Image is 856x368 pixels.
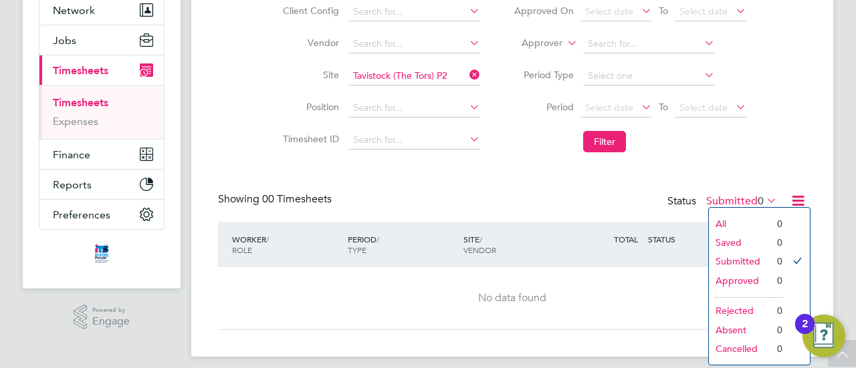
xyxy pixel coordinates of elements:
span: Network [53,4,95,17]
span: Finance [53,148,90,161]
input: Search for... [348,35,480,53]
span: VENDOR [463,244,496,255]
li: Absent [709,321,770,339]
input: Search for... [348,131,480,150]
input: Search for... [348,3,480,21]
li: 0 [770,301,782,320]
li: 0 [770,214,782,233]
li: Approved [709,271,770,290]
div: WORKER [229,227,344,262]
a: Go to home page [39,243,165,264]
span: / [377,234,379,244]
div: Status [667,192,780,211]
li: Cancelled [709,339,770,358]
div: SITE [460,227,576,262]
div: PERIOD [344,227,460,262]
span: 00 Timesheets [262,192,332,206]
div: No data found [231,291,793,305]
li: 0 [770,321,782,339]
input: Search for... [348,99,480,118]
li: 0 [770,271,782,290]
input: Search for... [583,35,715,53]
label: Vendor [279,37,339,49]
span: ROLE [232,244,252,255]
a: Powered byEngage [74,305,130,330]
label: Position [279,101,339,113]
label: Site [279,69,339,81]
button: Reports [39,170,164,199]
span: / [266,234,269,244]
div: STATUS [645,227,714,251]
a: Expenses [53,115,98,128]
span: Select date [679,5,728,17]
span: Jobs [53,34,76,47]
div: Showing [218,192,334,206]
li: Submitted [709,252,770,270]
span: Powered by [92,305,130,316]
label: Client Config [279,5,339,17]
li: 0 [770,339,782,358]
li: 0 [770,233,782,252]
button: Filter [583,131,626,152]
button: Timesheets [39,55,164,85]
input: Search for... [348,67,480,85]
button: Open Resource Center, 2 new notifications [802,315,845,357]
li: Rejected [709,301,770,320]
span: Preferences [53,208,110,221]
button: Preferences [39,200,164,229]
label: Period Type [514,69,574,81]
span: Engage [92,316,130,327]
div: Timesheets [39,85,164,139]
a: Timesheets [53,96,108,109]
span: Select date [679,102,728,114]
label: Timesheet ID [279,133,339,145]
span: Timesheets [53,64,108,77]
button: Finance [39,140,164,169]
span: / [479,234,482,244]
label: Approver [502,37,562,50]
span: To [655,2,672,19]
button: Jobs [39,25,164,55]
li: All [709,214,770,233]
span: Select date [585,5,633,17]
span: To [655,98,672,116]
li: 0 [770,252,782,270]
label: Period [514,101,574,113]
span: TYPE [348,244,366,255]
span: 0 [758,194,764,208]
span: Reports [53,178,92,191]
input: Select one [583,67,715,85]
img: itsconstruction-logo-retina.png [92,243,111,264]
label: Submitted [706,194,777,208]
li: Saved [709,233,770,252]
span: Select date [585,102,633,114]
span: TOTAL [614,234,638,244]
div: 2 [802,324,808,341]
label: Approved On [514,5,574,17]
